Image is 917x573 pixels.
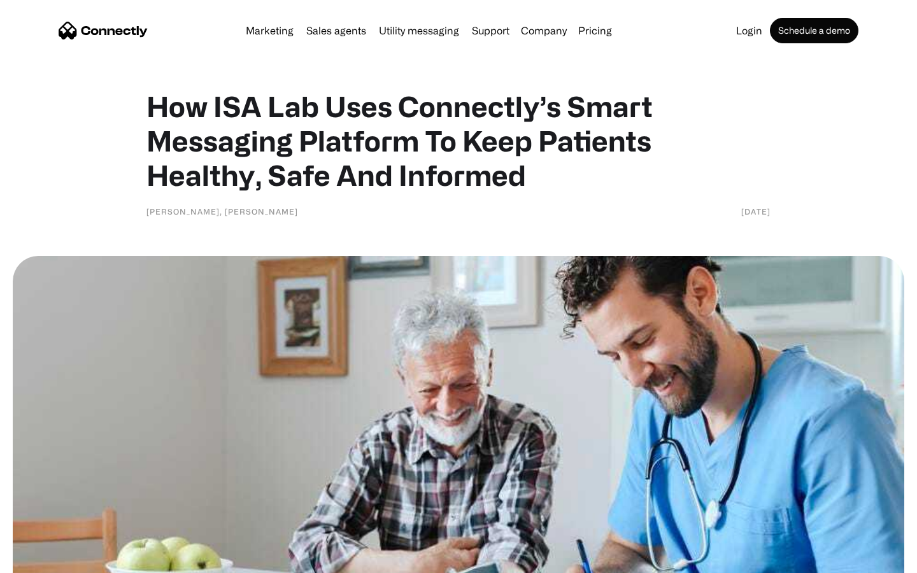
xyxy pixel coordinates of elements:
[770,18,858,43] a: Schedule a demo
[573,25,617,36] a: Pricing
[731,25,767,36] a: Login
[301,25,371,36] a: Sales agents
[374,25,464,36] a: Utility messaging
[741,205,771,218] div: [DATE]
[146,205,298,218] div: [PERSON_NAME], [PERSON_NAME]
[25,551,76,569] ul: Language list
[521,22,567,39] div: Company
[13,551,76,569] aside: Language selected: English
[146,89,771,192] h1: How ISA Lab Uses Connectly’s Smart Messaging Platform To Keep Patients Healthy, Safe And Informed
[241,25,299,36] a: Marketing
[467,25,515,36] a: Support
